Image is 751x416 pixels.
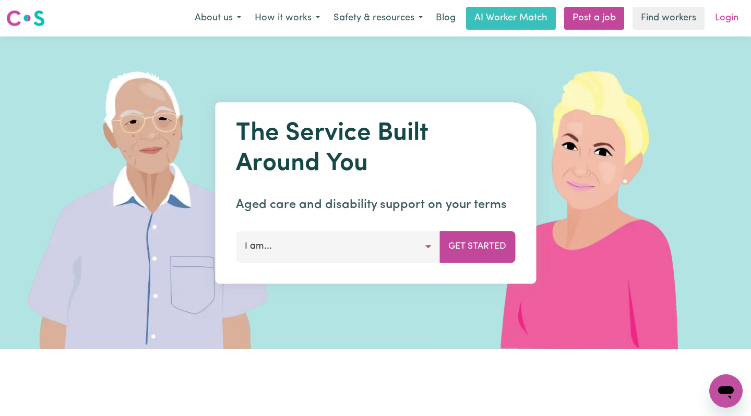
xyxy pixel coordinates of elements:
[466,7,556,30] a: AI Worker Match
[236,231,440,262] button: I am...
[327,7,430,29] button: Safety & resources
[6,9,45,28] img: Careseekers logo
[188,7,248,29] button: About us
[564,7,624,30] a: Post a job
[430,7,462,30] a: Blog
[236,195,515,214] p: Aged care and disability support on your terms
[236,119,515,179] h1: The Service Built Around You
[709,374,743,408] iframe: Button to launch messaging window
[439,231,515,262] button: Get Started
[6,6,45,30] a: Careseekers logo
[709,7,745,30] a: Login
[633,7,705,30] a: Find workers
[248,7,327,29] button: How it works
